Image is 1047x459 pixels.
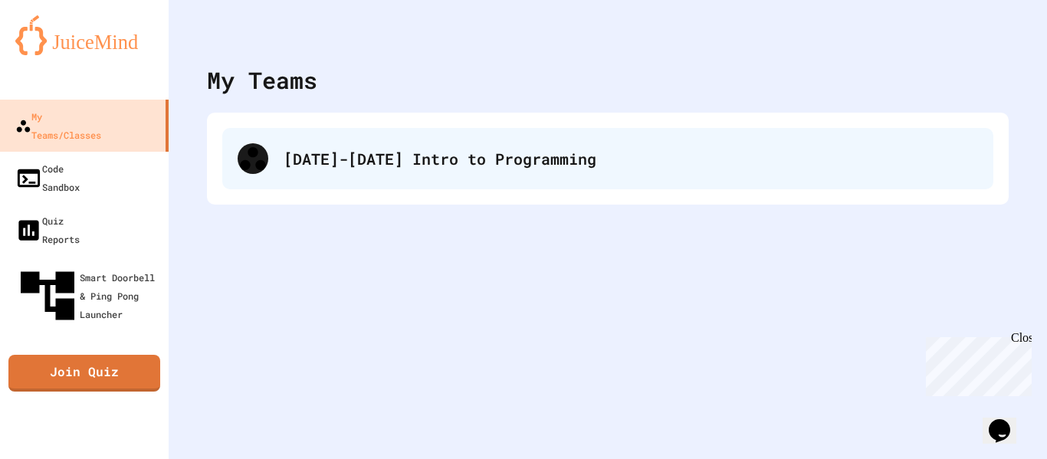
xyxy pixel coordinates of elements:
[6,6,106,97] div: Chat with us now!Close
[983,398,1032,444] iframe: chat widget
[15,211,80,248] div: Quiz Reports
[15,264,162,328] div: Smart Doorbell & Ping Pong Launcher
[920,331,1032,396] iframe: chat widget
[222,128,993,189] div: [DATE]-[DATE] Intro to Programming
[8,355,160,392] a: Join Quiz
[15,15,153,55] img: logo-orange.svg
[207,63,317,97] div: My Teams
[15,159,80,196] div: Code Sandbox
[284,147,978,170] div: [DATE]-[DATE] Intro to Programming
[15,107,101,144] div: My Teams/Classes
